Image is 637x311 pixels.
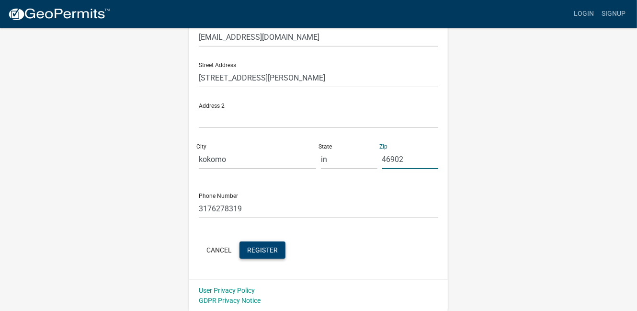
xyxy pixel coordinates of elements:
[199,287,255,294] a: User Privacy Policy
[199,242,239,259] button: Cancel
[570,5,598,23] a: Login
[247,246,278,253] span: Register
[199,297,261,304] a: GDPR Privacy Notice
[239,242,285,259] button: Register
[598,5,629,23] a: Signup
